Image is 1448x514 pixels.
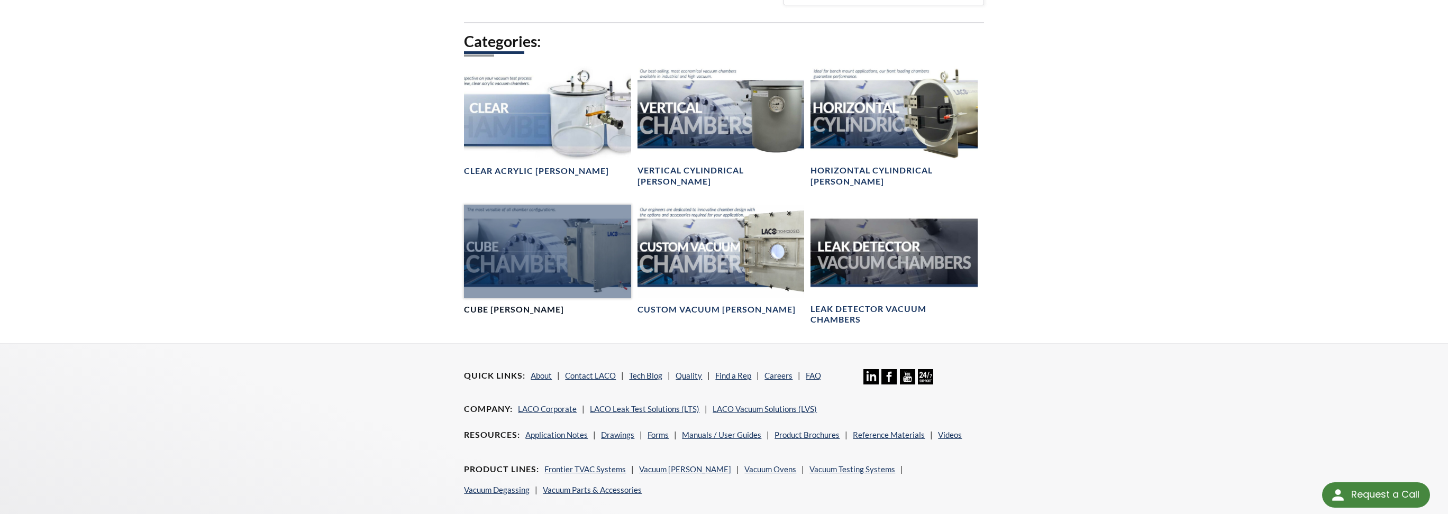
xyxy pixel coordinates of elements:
[713,404,817,414] a: LACO Vacuum Solutions (LVS)
[810,165,977,187] h4: Horizontal Cylindrical [PERSON_NAME]
[525,430,588,439] a: Application Notes
[744,464,796,474] a: Vacuum Ovens
[810,205,977,326] a: Leak Test Vacuum Chambers headerLeak Detector Vacuum Chambers
[918,377,933,386] a: 24/7 Support
[648,430,669,439] a: Forms
[1351,482,1419,507] div: Request a Call
[543,485,642,494] a: Vacuum Parts & Accessories
[531,371,552,380] a: About
[775,430,840,439] a: Product Brochures
[464,370,525,381] h4: Quick Links
[518,404,577,414] a: LACO Corporate
[464,403,513,415] h4: Company
[464,464,539,475] h4: Product Lines
[464,429,520,440] h4: Resources
[809,464,895,474] a: Vacuum Testing Systems
[1329,487,1346,503] img: round button
[676,371,702,380] a: Quality
[638,165,804,187] h4: Vertical Cylindrical [PERSON_NAME]
[638,304,796,315] h4: Custom Vacuum [PERSON_NAME]
[464,304,564,315] h4: Cube [PERSON_NAME]
[938,430,962,439] a: Videos
[810,304,977,326] h4: Leak Detector Vacuum Chambers
[638,66,804,187] a: Vertical Vacuum Chambers headerVertical Cylindrical [PERSON_NAME]
[565,371,616,380] a: Contact LACO
[806,371,821,380] a: FAQ
[544,464,626,474] a: Frontier TVAC Systems
[601,430,634,439] a: Drawings
[464,166,609,177] h4: Clear Acrylic [PERSON_NAME]
[464,66,631,177] a: Clear Chambers headerClear Acrylic [PERSON_NAME]
[629,371,662,380] a: Tech Blog
[715,371,751,380] a: Find a Rep
[639,464,731,474] a: Vacuum [PERSON_NAME]
[464,32,983,51] h2: Categories:
[638,205,804,315] a: Custom Vacuum Chamber headerCustom Vacuum [PERSON_NAME]
[853,430,925,439] a: Reference Materials
[464,485,530,494] a: Vacuum Degassing
[810,66,977,187] a: Horizontal Cylindrical headerHorizontal Cylindrical [PERSON_NAME]
[1322,482,1430,508] div: Request a Call
[682,430,761,439] a: Manuals / User Guides
[590,404,699,414] a: LACO Leak Test Solutions (LTS)
[464,205,631,315] a: Cube Chambers headerCube [PERSON_NAME]
[918,369,933,384] img: 24/7 Support Icon
[764,371,793,380] a: Careers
